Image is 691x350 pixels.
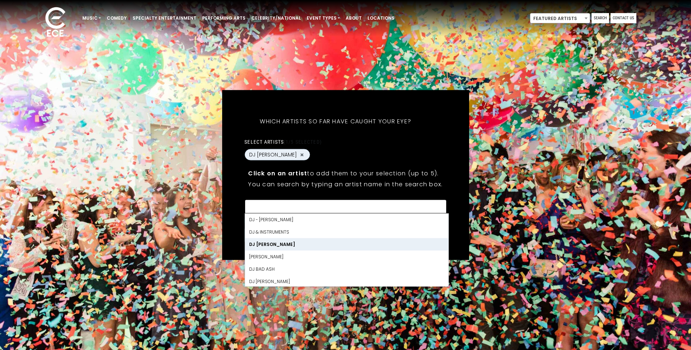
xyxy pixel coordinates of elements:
li: DJ Bad Ash [245,263,448,275]
label: Select artists [244,139,321,145]
a: Specialty Entertainment [130,12,199,24]
textarea: Search [249,204,441,211]
a: Search [592,13,609,23]
a: Performing Arts [199,12,248,24]
button: Remove DJ Allure [299,151,305,158]
span: DJ [PERSON_NAME] [249,151,297,159]
a: Celebrity/National [248,12,304,24]
span: Featured Artists [530,13,590,24]
span: (1/5 selected) [284,139,322,145]
li: [PERSON_NAME] [245,251,448,263]
a: About [343,12,365,24]
li: DJ [PERSON_NAME] [245,238,448,251]
strong: Click on an artist [248,169,307,178]
li: DJ & Instruments [245,226,448,238]
img: ece_new_logo_whitev2-1.png [37,5,74,40]
p: You can search by typing an artist name in the search box. [248,180,443,189]
li: DJ [PERSON_NAME] [245,275,448,288]
li: DJ - [PERSON_NAME] [245,214,448,226]
a: Music [79,12,104,24]
span: Featured Artists [530,13,590,23]
h5: Which artists so far have caught your eye? [244,108,427,135]
p: to add them to your selection (up to 5). [248,169,443,178]
a: Locations [365,12,397,24]
a: Comedy [104,12,130,24]
a: Contact Us [610,13,636,23]
a: Event Types [304,12,343,24]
